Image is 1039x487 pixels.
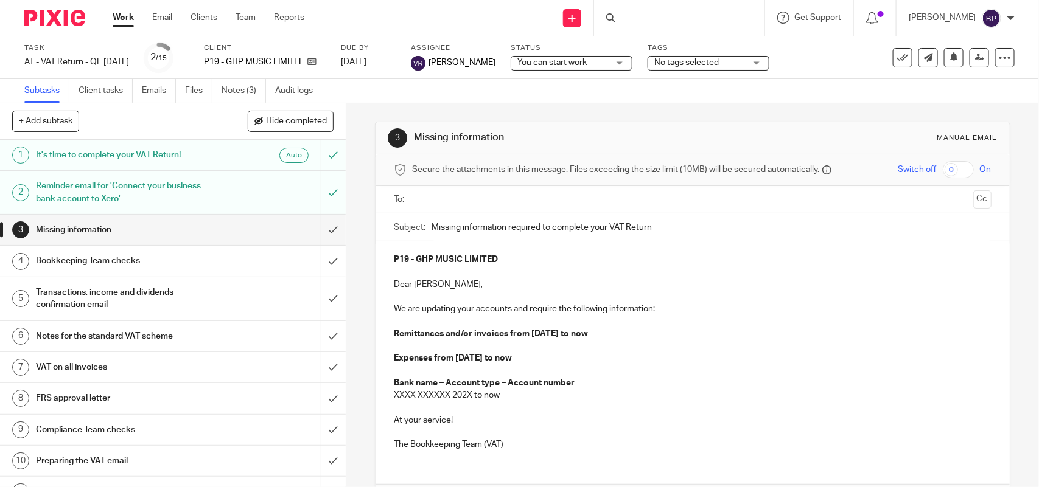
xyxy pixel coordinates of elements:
[36,283,218,314] h1: Transactions, income and dividends confirmation email
[36,221,218,239] h1: Missing information
[321,277,346,320] div: Mark as done
[412,164,819,176] span: Secure the attachments in this message. Files exceeding the size limit (10MB) will be secured aut...
[36,452,218,470] h1: Preparing the VAT email
[511,43,632,53] label: Status
[980,164,992,176] span: On
[24,10,85,26] img: Pixie
[24,43,129,53] label: Task
[12,328,29,345] div: 6
[517,58,587,67] span: You can start work
[307,57,317,66] i: Open client page
[142,79,176,103] a: Emails
[36,252,218,270] h1: Bookkeeping Team checks
[429,57,495,69] span: [PERSON_NAME]
[341,43,396,53] label: Due by
[36,389,218,407] h1: FRS approval letter
[12,421,29,438] div: 9
[898,164,937,176] span: Switch off
[394,221,425,233] label: Subject:
[909,12,976,24] p: [PERSON_NAME]
[394,193,407,206] label: To:
[248,111,334,131] button: Hide completed
[36,327,218,345] h1: Notes for the standard VAT scheme
[36,421,218,439] h1: Compliance Team checks
[411,43,495,53] label: Assignee
[24,56,129,68] div: AT - VAT Return - QE 31-08-2025
[321,321,346,351] div: Mark as done
[12,184,29,201] div: 2
[394,278,991,291] p: Dear [PERSON_NAME],
[266,117,327,126] span: Hide completed
[222,79,266,103] a: Notes (3)
[394,379,575,387] strong: Bank name – Account type – Account number
[204,43,326,53] label: Client
[918,48,938,67] a: Send new email to P19 - GHP MUSIC LIMITED
[982,9,1001,28] img: svg%3E
[12,452,29,469] div: 10
[24,56,129,68] div: AT - VAT Return - QE [DATE]
[794,13,841,22] span: Get Support
[12,221,29,238] div: 3
[152,12,172,24] a: Email
[654,58,719,67] span: No tags selected
[394,330,588,338] strong: Remittances and/or invoices from [DATE] to now
[388,128,407,148] div: 3
[937,133,998,143] div: Manual email
[12,253,29,270] div: 4
[394,255,498,264] strong: P19 - GHP MUSIC LIMITED
[275,79,322,103] a: Audit logs
[12,390,29,407] div: 8
[411,56,425,71] img: Vipul Rawal
[204,56,301,68] p: P19 - GHP MUSIC LIMITED
[394,389,991,401] p: XXXX XXXXXX 202X to now
[648,43,769,53] label: Tags
[321,140,346,170] div: Can't undo an automated email
[185,79,212,103] a: Files
[341,58,366,66] span: [DATE]
[79,79,133,103] a: Client tasks
[279,148,309,163] div: Automated emails are sent as soon as the preceding subtask is completed.
[973,190,992,209] button: Cc
[822,165,831,174] i: Files are stored in Pixie and a secure link is sent to the message recipient.
[36,358,218,376] h1: VAT on all invoices
[274,12,304,24] a: Reports
[12,290,29,307] div: 5
[12,359,29,376] div: 7
[321,215,346,245] div: Mark as done
[12,111,79,131] button: + Add subtask
[113,12,134,24] a: Work
[321,446,346,476] div: Mark as done
[36,177,218,208] h1: Reminder email for 'Connect your business bank account to Xero'
[191,12,217,24] a: Clients
[151,50,167,64] div: 2
[394,414,991,426] p: At your service!
[321,415,346,445] div: Mark as done
[394,354,512,362] strong: Expenses from [DATE] to now
[321,352,346,382] div: Mark as done
[414,131,719,144] h1: Missing information
[970,48,989,67] a: Reassign task
[236,12,256,24] a: Team
[944,48,964,67] button: Snooze task
[24,79,69,103] a: Subtasks
[321,171,346,214] div: Mark as to do
[36,146,218,164] h1: It's time to complete your VAT Return!
[394,438,991,451] p: The Bookkeeping Team (VAT)
[156,55,167,61] small: /15
[321,383,346,413] div: Mark as done
[321,246,346,276] div: Mark as done
[394,303,991,315] p: We are updating your accounts and require the following information:
[12,147,29,164] div: 1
